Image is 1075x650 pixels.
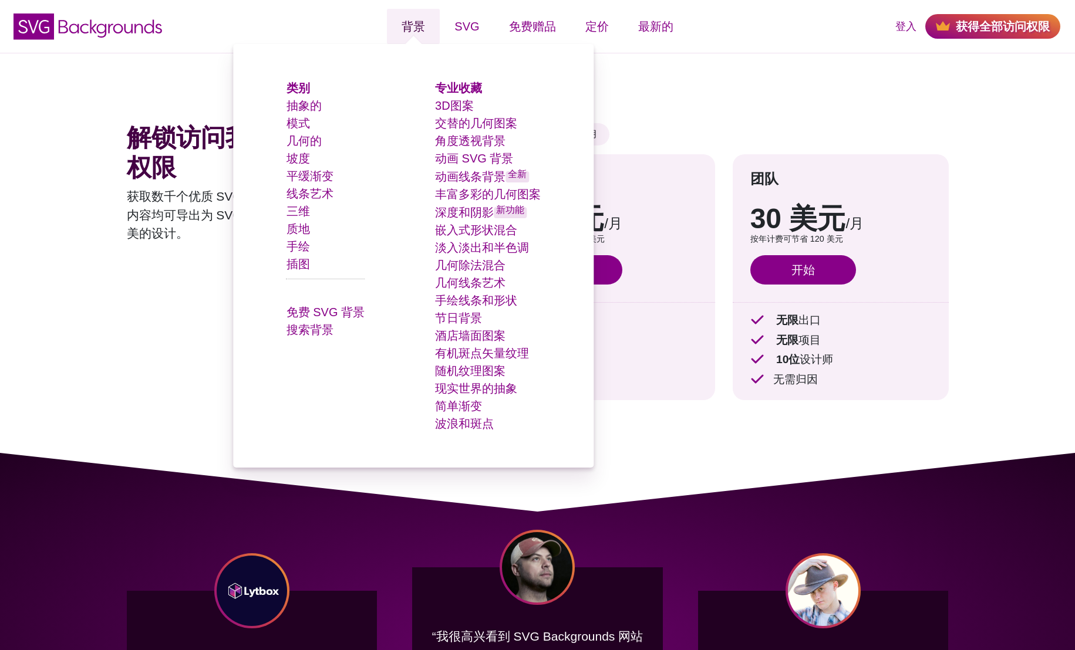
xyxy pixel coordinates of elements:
a: 最新的 [624,9,688,44]
a: 几何线条艺术 [435,276,506,289]
a: 坡度 [287,152,310,165]
a: 手绘 [287,240,310,253]
font: 项目 [798,334,821,346]
font: 背景 [402,20,425,33]
a: 波浪和斑点 [435,417,494,430]
font: 登入 [895,21,916,32]
font: /月 [845,215,864,231]
font: 定价 [585,20,609,33]
a: 简单渐变 [435,400,482,412]
font: 新功能 [496,205,524,215]
font: 解锁访问我们所有优质图形的权限 [127,124,447,181]
a: 获得全部访问权限 [925,14,1060,39]
a: 插图 [287,258,310,270]
font: 获得全部访问权限 [956,20,1050,33]
font: 获取数千个优质 SVG 文件，包括背景、图标、涂鸦等。所有内容均可导出为 SVG 或 CSS，让您在几秒钟内即可迭代出精美的设计。 [127,189,460,240]
a: 背景 [387,9,440,44]
font: /月 [604,215,622,231]
font: 按年计费可节省 120 美元 [750,234,843,243]
a: 酒店墙面图案 [435,329,506,342]
a: 质地 [287,222,310,235]
a: 节日背景 [435,312,482,324]
font: 动画线条背景 [435,170,506,183]
font: 全新 [508,169,527,179]
a: 手绘线条和形状 [435,294,517,307]
font: 设计师 [800,353,833,365]
a: 抽象的 [287,99,322,112]
a: 几何的 [287,134,322,147]
font: 深度和阴影 [435,206,494,219]
font: 开始 [791,263,815,276]
a: 登入 [895,19,916,35]
font: 三维 [287,205,310,218]
font: 出口 [798,314,821,326]
a: 有机斑点矢量纹理 [435,347,529,360]
a: 动画线条背景全新 [435,170,529,183]
a: 3D图案 [435,99,474,112]
font: 免费赠品 [509,20,556,33]
a: 现实世界的抽象 [435,382,517,395]
a: 丰富多彩的几何图案 [435,188,541,201]
a: 交替的几何图案 [435,117,517,130]
img: Lytbox Co 徽标 [214,553,289,628]
a: 模式 [287,117,310,130]
a: 开始 [750,255,856,285]
a: 免费 SVG 背景 [287,306,365,319]
a: 搜索背景 [287,323,333,336]
font: 最新的 [638,20,673,33]
a: 专业收藏 [435,82,482,94]
font: 无限 [776,334,798,346]
font: 无限 [776,314,798,326]
a: 类别 [287,82,310,94]
font: 团队 [750,171,779,187]
font: 无需归因 [773,373,818,385]
a: 定价 [571,9,624,44]
a: 几何除法混合 [435,259,506,272]
a: 随机纹理图案 [435,364,506,377]
a: 线条艺术 [287,187,333,200]
img: 贾罗德·皮奇 (Jarod Peachey) 头像 [786,553,861,628]
a: 嵌入式形状混合 [435,224,517,236]
a: 平缓渐变 [287,170,333,182]
a: 动画 SVG 背景 [435,152,513,165]
font: 30 美元 [750,203,846,234]
a: 深度和阴影新功能 [435,206,527,219]
a: SVG [440,9,494,44]
img: 克里斯·科伊尔头像 [500,530,575,605]
font: 10位 [776,353,800,365]
a: 淡入淡出和半色调 [435,241,529,254]
a: 免费赠品 [494,9,571,44]
a: 角度透视背景 [435,134,506,147]
font: SVG [454,20,479,33]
